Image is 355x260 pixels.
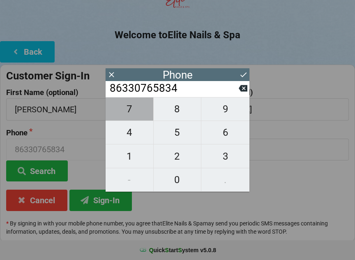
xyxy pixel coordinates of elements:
span: 0 [154,171,201,188]
div: Phone [163,71,193,79]
button: 9 [201,97,249,121]
button: 8 [154,97,202,121]
button: 7 [106,97,154,121]
span: 9 [201,100,249,118]
span: 5 [154,124,201,141]
span: 3 [201,148,249,165]
button: 4 [106,121,154,144]
span: 8 [154,100,201,118]
button: 1 [106,144,154,168]
button: 2 [154,144,202,168]
span: 6 [201,124,249,141]
button: 3 [201,144,249,168]
span: 1 [106,148,153,165]
span: 7 [106,100,153,118]
button: 0 [154,168,202,192]
button: 5 [154,121,202,144]
button: 6 [201,121,249,144]
span: 2 [154,148,201,165]
span: 4 [106,124,153,141]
